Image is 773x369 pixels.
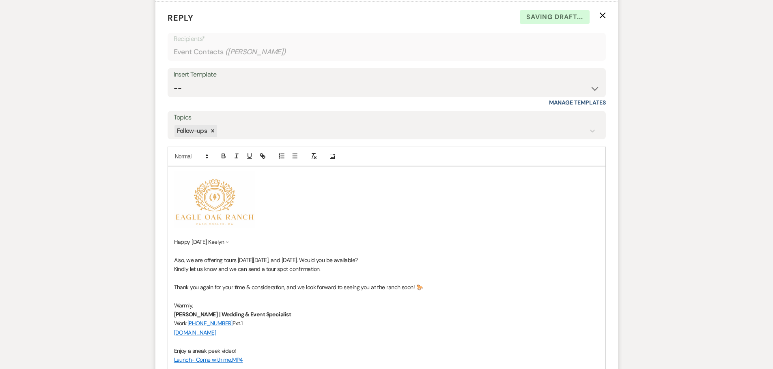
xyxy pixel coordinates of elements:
[520,10,590,24] span: Saving draft...
[174,356,243,363] a: Launch- Come with me.MP4
[219,311,291,318] strong: | Wedding & Event Specialist
[549,99,606,106] a: Manage Templates
[174,319,599,328] p: Work: Ext.1
[174,256,599,264] p: Also, we are offering tours [DATE][DATE], and [DATE]. Would you be available?
[174,283,599,292] p: Thank you again for your time & consideration, and we look forward to seeing you at the ranch soo...
[174,329,216,336] a: [DOMAIN_NAME]
[174,311,218,318] strong: [PERSON_NAME]
[225,47,286,58] span: ( [PERSON_NAME] )
[174,301,599,310] p: Warmly,
[168,13,194,23] span: Reply
[174,171,255,228] img: Screen Shot 2024-12-09 at 3.56.25 PM.png
[187,320,233,327] a: [PHONE_NUMBER]
[174,44,600,60] div: Event Contacts
[174,264,599,273] p: Kindly let us know and we can send a tour spot confirmation.
[174,34,600,44] p: Recipients*
[174,346,599,355] p: Enjoy a sneak peek video!
[174,112,600,124] label: Topics
[174,69,600,81] div: Insert Template
[174,237,599,246] p: Happy [DATE] Kaelyn ~
[174,125,209,137] div: Follow-ups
